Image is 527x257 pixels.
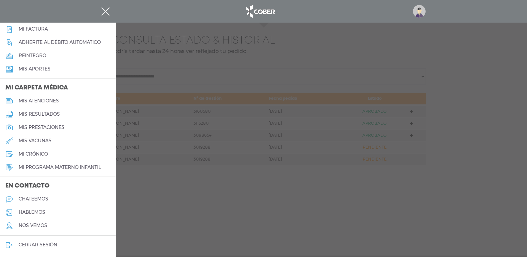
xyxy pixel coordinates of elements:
h5: reintegro [19,53,46,59]
h5: Adherite al débito automático [19,40,101,45]
h5: mis resultados [19,111,60,117]
h5: hablemos [19,209,45,215]
h5: nos vemos [19,223,47,228]
h5: chateemos [19,196,48,202]
h5: mis atenciones [19,98,59,104]
img: Cober_menu-close-white.svg [101,7,110,16]
h5: Mis aportes [19,66,51,72]
img: profile-placeholder.svg [413,5,426,18]
h5: cerrar sesión [19,242,57,248]
img: logo_cober_home-white.png [243,3,278,19]
h5: mi crónico [19,151,48,157]
h5: Mi factura [19,26,48,32]
h5: mis vacunas [19,138,52,144]
h5: mis prestaciones [19,125,65,130]
h5: mi programa materno infantil [19,165,101,170]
